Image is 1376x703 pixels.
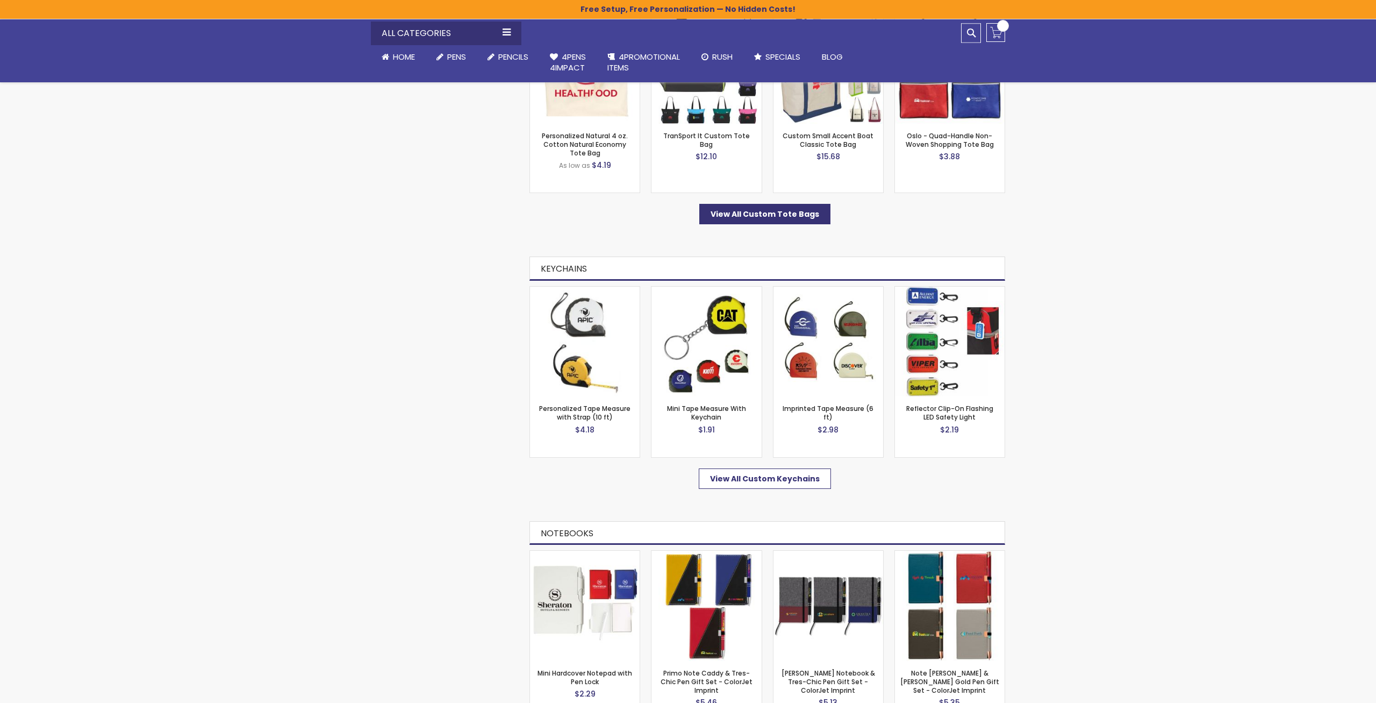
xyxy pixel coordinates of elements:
img: Personalized Tape Measure with Strap (10 ft) [530,287,640,396]
div: All Categories [371,22,521,45]
img: Note Caddy & Crosby Rose Gold Pen Gift Set - ColorJet Imprint [895,551,1005,661]
a: Note [PERSON_NAME] & [PERSON_NAME] Gold Pen Gift Set - ColorJet Imprint [900,669,999,695]
a: View All Custom Tote Bags [699,204,830,224]
a: Personalized Tape Measure with Strap (10 ft) [530,286,640,295]
a: Blog [811,45,854,69]
span: $15.68 [816,151,840,162]
a: 4Pens4impact [539,45,597,80]
span: As low as [559,161,590,170]
span: View All Custom Tote Bags [711,209,819,219]
a: Imprinted Tape Measure (6 ft) [783,404,873,422]
span: $2.98 [818,424,838,435]
span: Pens [447,51,466,62]
a: Reflector Clip-On Flashing LED Safety Light [895,286,1005,295]
a: Twain Notebook & Tres-Chic Pen Gift Set - ColorJet Imprint [773,550,883,559]
span: View All Custom Keychains [710,473,820,484]
span: $12.10 [696,151,717,162]
h2: Keychains [529,257,1005,281]
a: Custom Small Accent Boat Classic Tote Bag [783,131,873,149]
a: TranSport It Custom Tote Bag [663,131,750,149]
a: Note Caddy & Crosby Rose Gold Pen Gift Set - ColorJet Imprint [895,550,1005,559]
a: Primo Note Caddy & Tres-Chic Pen Gift Set - ColorJet Imprint [651,550,761,559]
a: Pens [426,45,477,69]
a: Reflector Clip-On Flashing LED Safety Light [906,404,993,422]
span: Blog [822,51,843,62]
span: Specials [765,51,800,62]
a: Mini Hardcover Notepad with Pen Lock [530,550,640,559]
span: 4PROMOTIONAL ITEMS [607,51,680,73]
a: Specials [743,45,811,69]
a: Home [371,45,426,69]
a: Oslo - Quad-Handle Non-Woven Shopping Tote Bag [906,131,994,149]
img: Imprinted Tape Measure (6 ft) [773,287,883,396]
span: $4.18 [575,424,594,435]
span: $3.88 [939,151,960,162]
span: $1.91 [698,424,715,435]
img: Primo Note Caddy & Tres-Chic Pen Gift Set - ColorJet Imprint [651,551,761,661]
a: Pencils [477,45,539,69]
a: Primo Note Caddy & Tres-Chic Pen Gift Set - ColorJet Imprint [661,669,752,695]
img: Twain Notebook & Tres-Chic Pen Gift Set - ColorJet Imprint [773,551,883,661]
span: Rush [712,51,733,62]
img: Mini Hardcover Notepad with Pen Lock [530,551,640,661]
a: Mini Hardcover Notepad with Pen Lock [537,669,632,686]
a: 4PROMOTIONALITEMS [597,45,691,80]
a: Mini Tape Measure With Keychain [651,286,761,295]
span: Home [393,51,415,62]
h2: Notebooks [529,521,1005,545]
a: Personalized Natural 4 oz. Cotton Natural Economy Tote Bag [542,131,628,158]
a: Personalized Tape Measure with Strap (10 ft) [539,404,630,422]
span: Pencils [498,51,528,62]
img: Mini Tape Measure With Keychain [651,287,761,396]
a: View All Custom Keychains [699,468,831,489]
span: $2.19 [940,424,959,435]
a: [PERSON_NAME] Notebook & Tres-Chic Pen Gift Set - ColorJet Imprint [782,669,875,695]
span: $2.29 [575,688,596,699]
img: Reflector Clip-On Flashing LED Safety Light [895,287,1005,396]
a: Mini Tape Measure With Keychain [667,404,746,422]
a: Imprinted Tape Measure (6 ft) [773,286,883,295]
span: 4Pens 4impact [550,51,586,73]
a: Rush [691,45,743,69]
span: $4.19 [592,160,611,171]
